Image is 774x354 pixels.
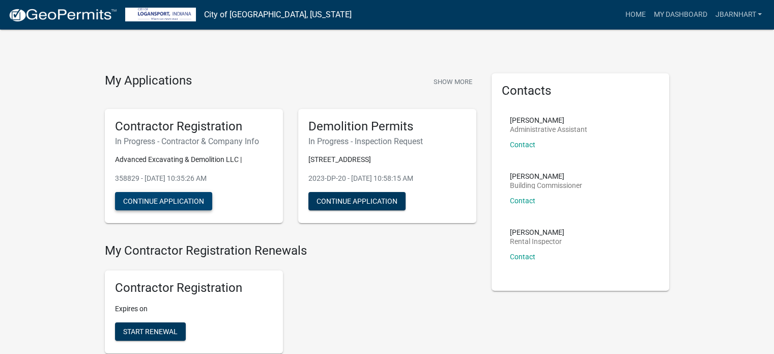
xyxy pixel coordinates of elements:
img: City of Logansport, Indiana [125,8,196,21]
p: Building Commissioner [510,182,582,189]
h5: Contacts [502,84,660,98]
p: 358829 - [DATE] 10:35:26 AM [115,173,273,184]
p: [PERSON_NAME] [510,229,564,236]
p: [STREET_ADDRESS] [308,154,466,165]
p: Advanced Excavating & Demolition LLC | [115,154,273,165]
span: Start Renewal [123,328,178,336]
a: City of [GEOGRAPHIC_DATA], [US_STATE] [204,6,352,23]
p: Rental Inspector [510,238,564,245]
a: My Dashboard [649,5,711,24]
h4: My Applications [105,73,192,89]
button: Show More [429,73,476,90]
button: Start Renewal [115,322,186,341]
h5: Contractor Registration [115,119,273,134]
h5: Contractor Registration [115,281,273,295]
p: 2023-DP-20 - [DATE] 10:58:15 AM [308,173,466,184]
h6: In Progress - Contractor & Company Info [115,137,273,146]
h5: Demolition Permits [308,119,466,134]
p: [PERSON_NAME] [510,117,587,124]
a: Contact [510,141,535,149]
h6: In Progress - Inspection Request [308,137,466,146]
p: [PERSON_NAME] [510,173,582,180]
button: Continue Application [308,192,406,210]
a: Contact [510,253,535,261]
p: Administrative Assistant [510,126,587,133]
a: Contact [510,197,535,205]
a: JBarnhart [711,5,766,24]
h4: My Contractor Registration Renewals [105,243,476,258]
a: Home [621,5,649,24]
button: Continue Application [115,192,212,210]
p: Expires on [115,304,273,314]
